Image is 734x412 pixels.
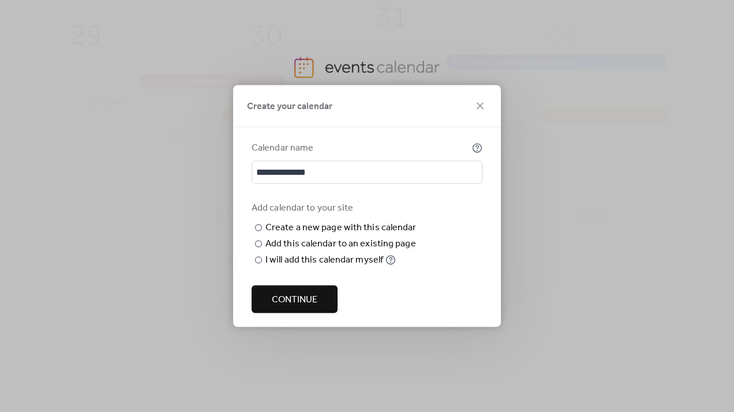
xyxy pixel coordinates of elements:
[252,141,470,155] div: Calendar name
[252,286,338,313] button: Continue
[247,100,332,114] span: Create your calendar
[265,221,417,235] div: Create a new page with this calendar
[252,201,480,215] div: Add calendar to your site
[272,293,317,307] span: Continue
[265,237,416,251] div: Add this calendar to an existing page
[265,253,383,267] div: I will add this calendar myself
